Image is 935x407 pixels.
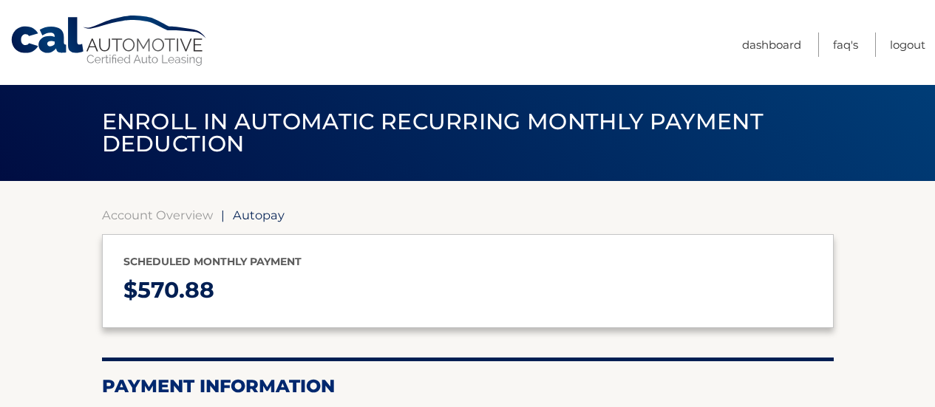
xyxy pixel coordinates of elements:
span: Enroll in automatic recurring monthly payment deduction [102,108,764,157]
a: Dashboard [742,33,801,57]
a: Logout [890,33,925,57]
span: 570.88 [137,276,214,304]
p: Scheduled monthly payment [123,253,812,271]
p: $ [123,271,812,310]
span: Autopay [233,208,285,222]
a: Account Overview [102,208,213,222]
h2: Payment Information [102,375,834,397]
span: | [221,208,225,222]
a: Cal Automotive [10,15,209,67]
a: FAQ's [833,33,858,57]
